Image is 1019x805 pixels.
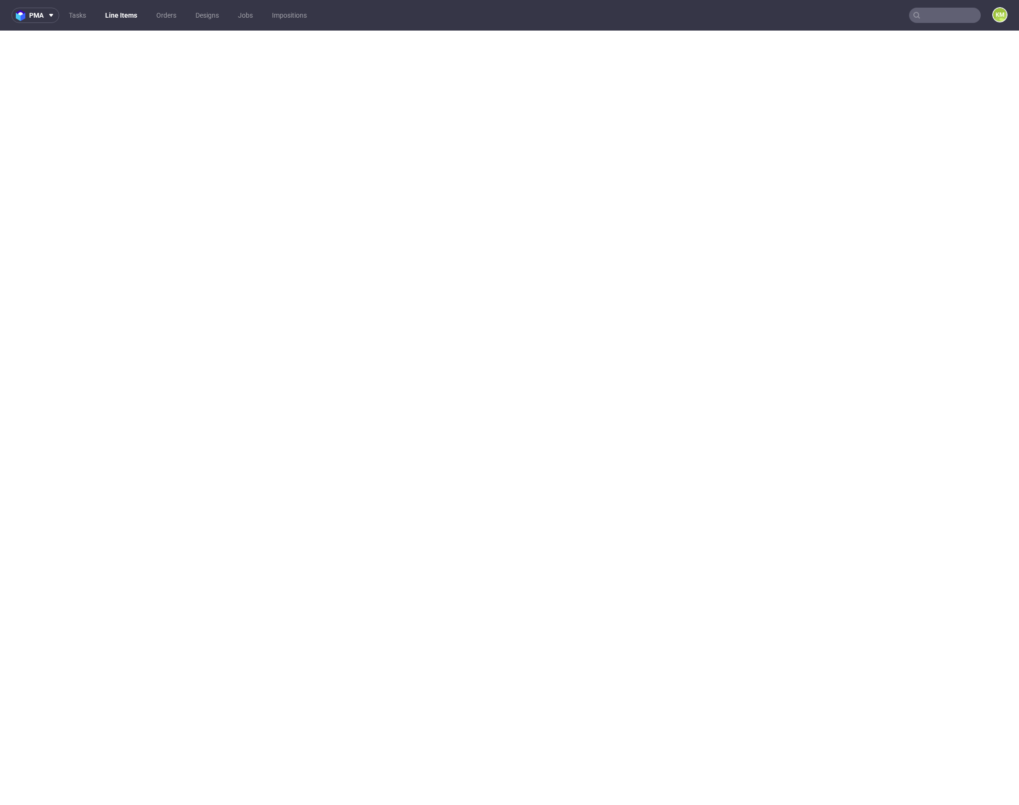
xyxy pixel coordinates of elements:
a: Tasks [63,8,92,23]
a: Orders [151,8,182,23]
button: pma [11,8,59,23]
a: Jobs [232,8,259,23]
a: Line Items [99,8,143,23]
figcaption: KM [993,8,1007,21]
img: logo [16,10,29,21]
a: Designs [190,8,225,23]
a: Impositions [266,8,313,23]
span: pma [29,12,43,19]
